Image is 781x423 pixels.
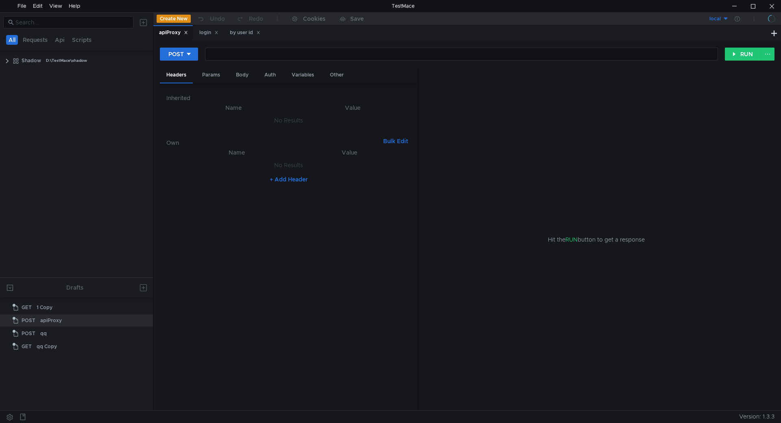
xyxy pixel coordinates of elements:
[37,301,52,314] div: 1 Copy
[22,340,32,353] span: GET
[249,14,263,24] div: Redo
[46,55,87,67] div: D:\TestMace\shadow
[230,28,260,37] div: by user id
[20,35,50,45] button: Requests
[380,136,411,146] button: Bulk Edit
[168,50,184,59] div: POST
[22,301,32,314] span: GET
[52,35,67,45] button: Api
[157,15,191,23] button: Create New
[179,148,294,157] th: Name
[266,174,311,184] button: + Add Header
[22,314,35,327] span: POST
[22,55,41,67] div: Shadow
[22,327,35,340] span: POST
[709,15,721,23] div: local
[15,18,129,27] input: Search...
[166,93,411,103] h6: Inherited
[6,35,18,45] button: All
[66,283,83,292] div: Drafts
[40,314,62,327] div: apiProxy
[196,68,227,83] div: Params
[725,48,761,61] button: RUN
[160,68,193,83] div: Headers
[173,103,294,113] th: Name
[285,68,321,83] div: Variables
[274,161,303,169] nz-embed-empty: No Results
[229,68,255,83] div: Body
[565,236,578,243] span: RUN
[350,16,364,22] div: Save
[70,35,94,45] button: Scripts
[548,235,645,244] span: Hit the button to get a response
[323,68,350,83] div: Other
[160,48,198,61] button: POST
[672,12,729,25] button: local
[199,28,218,37] div: login
[159,28,188,37] div: apiProxy
[231,13,269,25] button: Redo
[303,14,325,24] div: Cookies
[294,148,405,157] th: Value
[274,117,303,124] nz-embed-empty: No Results
[166,138,380,148] h6: Own
[258,68,282,83] div: Auth
[37,340,57,353] div: qq Copy
[191,13,231,25] button: Undo
[739,411,774,423] span: Version: 1.3.3
[210,14,225,24] div: Undo
[40,327,47,340] div: qq
[294,103,411,113] th: Value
